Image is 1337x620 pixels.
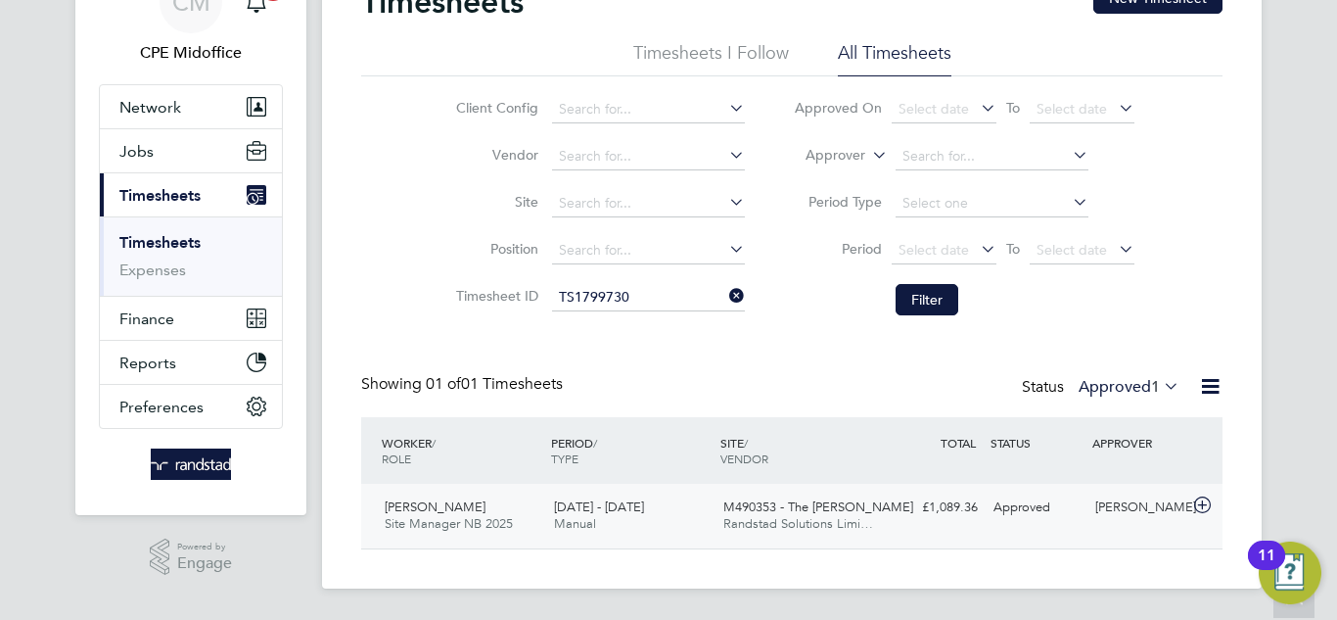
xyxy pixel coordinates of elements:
[377,425,546,476] div: WORKER
[1000,95,1026,120] span: To
[552,284,745,311] input: Search for...
[723,499,913,515] span: M490353 - The [PERSON_NAME]
[552,190,745,217] input: Search for...
[1258,555,1275,581] div: 11
[150,539,233,576] a: Powered byEngage
[593,435,597,451] span: /
[119,310,174,328] span: Finance
[1037,241,1107,259] span: Select date
[426,374,461,394] span: 01 of
[119,398,204,416] span: Preferences
[1079,377,1179,397] label: Approved
[1037,100,1107,118] span: Select date
[119,354,176,372] span: Reports
[899,100,969,118] span: Select date
[99,449,283,480] a: Go to home page
[633,41,789,76] li: Timesheets I Follow
[1087,492,1189,524] div: [PERSON_NAME]
[744,435,748,451] span: /
[1087,425,1189,460] div: APPROVER
[382,451,411,466] span: ROLE
[119,186,201,205] span: Timesheets
[177,555,232,572] span: Engage
[1022,374,1183,402] div: Status
[838,41,951,76] li: All Timesheets
[450,146,538,164] label: Vendor
[119,233,201,252] a: Timesheets
[551,451,578,466] span: TYPE
[715,425,885,476] div: SITE
[100,129,282,172] button: Jobs
[100,173,282,216] button: Timesheets
[426,374,563,394] span: 01 Timesheets
[794,193,882,211] label: Period Type
[1259,542,1321,604] button: Open Resource Center, 11 new notifications
[723,515,873,532] span: Randstad Solutions Limi…
[794,240,882,258] label: Period
[450,193,538,211] label: Site
[896,284,958,315] button: Filter
[899,241,969,259] span: Select date
[385,499,485,515] span: [PERSON_NAME]
[385,515,513,532] span: Site Manager NB 2025
[794,99,882,117] label: Approved On
[450,99,538,117] label: Client Config
[986,492,1087,524] div: Approved
[554,515,596,532] span: Manual
[896,190,1088,217] input: Select one
[1000,236,1026,262] span: To
[100,385,282,428] button: Preferences
[986,425,1087,460] div: STATUS
[100,216,282,296] div: Timesheets
[361,374,567,395] div: Showing
[177,539,232,555] span: Powered by
[119,142,154,161] span: Jobs
[884,492,986,524] div: £1,089.36
[941,435,976,451] span: TOTAL
[100,341,282,384] button: Reports
[720,451,768,466] span: VENDOR
[119,261,186,279] a: Expenses
[552,237,745,264] input: Search for...
[151,449,232,480] img: randstad-logo-retina.png
[99,41,283,65] span: CPE Midoffice
[100,297,282,340] button: Finance
[777,146,865,166] label: Approver
[450,240,538,258] label: Position
[450,287,538,305] label: Timesheet ID
[100,85,282,128] button: Network
[546,425,715,476] div: PERIOD
[119,98,181,117] span: Network
[1151,377,1160,397] span: 1
[896,143,1088,170] input: Search for...
[554,499,644,515] span: [DATE] - [DATE]
[552,143,745,170] input: Search for...
[432,435,436,451] span: /
[552,96,745,123] input: Search for...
